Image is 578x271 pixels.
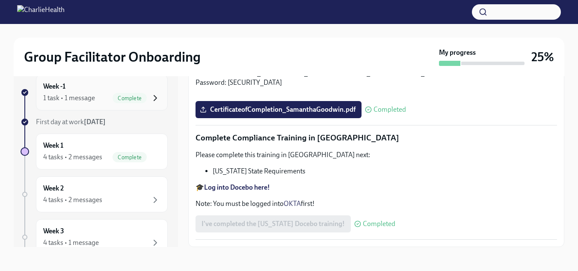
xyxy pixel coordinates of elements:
a: First day at work[DATE] [21,117,168,127]
a: Log into Docebo here! [204,183,270,191]
h2: Group Facilitator Onboarding [24,48,201,66]
h6: Week 3 [43,226,64,236]
a: OKTA [284,200,301,208]
label: CertificateofCompletion_SamanthaGoodwin.pdf [196,101,362,118]
span: CertificateofCompletion_SamanthaGoodwin.pdf [202,105,356,114]
span: Complete [113,95,147,101]
span: Completed [363,220,395,227]
h6: Week -1 [43,82,65,91]
div: 4 tasks • 2 messages [43,152,102,162]
div: 4 tasks • 1 message [43,238,99,247]
strong: [DATE] [84,118,106,126]
span: Completed [373,106,406,113]
div: 4 tasks • 2 messages [43,195,102,205]
h6: Week 1 [43,141,63,150]
h3: 25% [531,49,554,65]
a: Week 24 tasks • 2 messages [21,176,168,212]
a: Week -11 task • 1 messageComplete [21,74,168,110]
p: 🎓 [196,183,557,192]
h6: Week 2 [43,184,64,193]
span: Complete [113,154,147,161]
p: Note: You must be logged into first! [196,199,557,208]
strong: My progress [439,48,476,57]
div: 1 task • 1 message [43,93,95,103]
p: Complete Compliance Training in [GEOGRAPHIC_DATA] [196,132,557,143]
a: Week 14 tasks • 2 messagesComplete [21,134,168,170]
a: Week 34 tasks • 1 message [21,219,168,255]
p: Please complete this training in [GEOGRAPHIC_DATA] next: [196,150,557,160]
img: CharlieHealth [17,5,65,19]
span: First day at work [36,118,106,126]
li: [US_STATE] State Requirements [213,167,557,176]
